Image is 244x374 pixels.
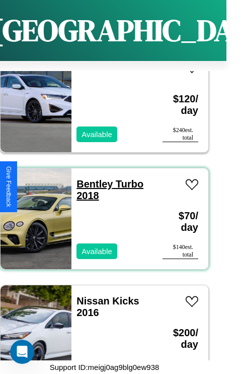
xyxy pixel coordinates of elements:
div: Give Feedback [5,166,12,207]
p: Available [82,128,112,141]
h3: $ 120 / day [162,83,198,127]
div: $ 140 est. total [162,243,198,259]
h3: $ 200 / day [162,317,198,360]
p: Support ID: meigj0ag9blg0ew938 [50,360,159,374]
p: Available [82,244,112,258]
h3: $ 70 / day [162,200,198,243]
a: Bentley Turbo 2018 [76,178,143,201]
iframe: Intercom live chat [10,340,34,364]
a: Nissan Kicks 2016 [76,295,139,318]
div: $ 240 est. total [162,127,198,142]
